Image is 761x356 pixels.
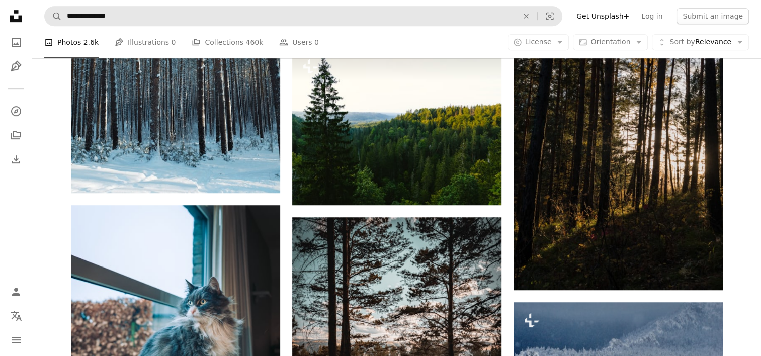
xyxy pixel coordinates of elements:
[245,37,263,48] span: 460k
[115,26,176,58] a: Illustrations 0
[538,7,562,26] button: Visual search
[515,7,537,26] button: Clear
[314,37,319,48] span: 0
[652,34,749,50] button: Sort byRelevance
[6,32,26,52] a: Photos
[570,8,635,24] a: Get Unsplash+
[292,122,501,131] a: a forest filled with lots of green trees
[635,8,668,24] a: Log in
[6,330,26,350] button: Menu
[192,26,263,58] a: Collections 460k
[6,306,26,326] button: Language
[71,327,280,336] a: A cat sitting on top of a cat tree
[525,38,552,46] span: License
[172,37,176,48] span: 0
[6,282,26,302] a: Log in / Sign up
[6,149,26,169] a: Download History
[669,37,731,47] span: Relevance
[573,34,648,50] button: Orientation
[508,34,569,50] button: License
[6,56,26,76] a: Illustrations
[279,26,319,58] a: Users 0
[45,7,62,26] button: Search Unsplash
[669,38,695,46] span: Sort by
[6,101,26,121] a: Explore
[590,38,630,46] span: Orientation
[677,8,749,24] button: Submit an image
[6,125,26,145] a: Collections
[514,146,723,155] a: a forest with tall trees
[292,48,501,205] img: a forest filled with lots of green trees
[44,6,562,26] form: Find visuals sitewide
[6,6,26,28] a: Home — Unsplash
[514,11,723,290] img: a forest with tall trees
